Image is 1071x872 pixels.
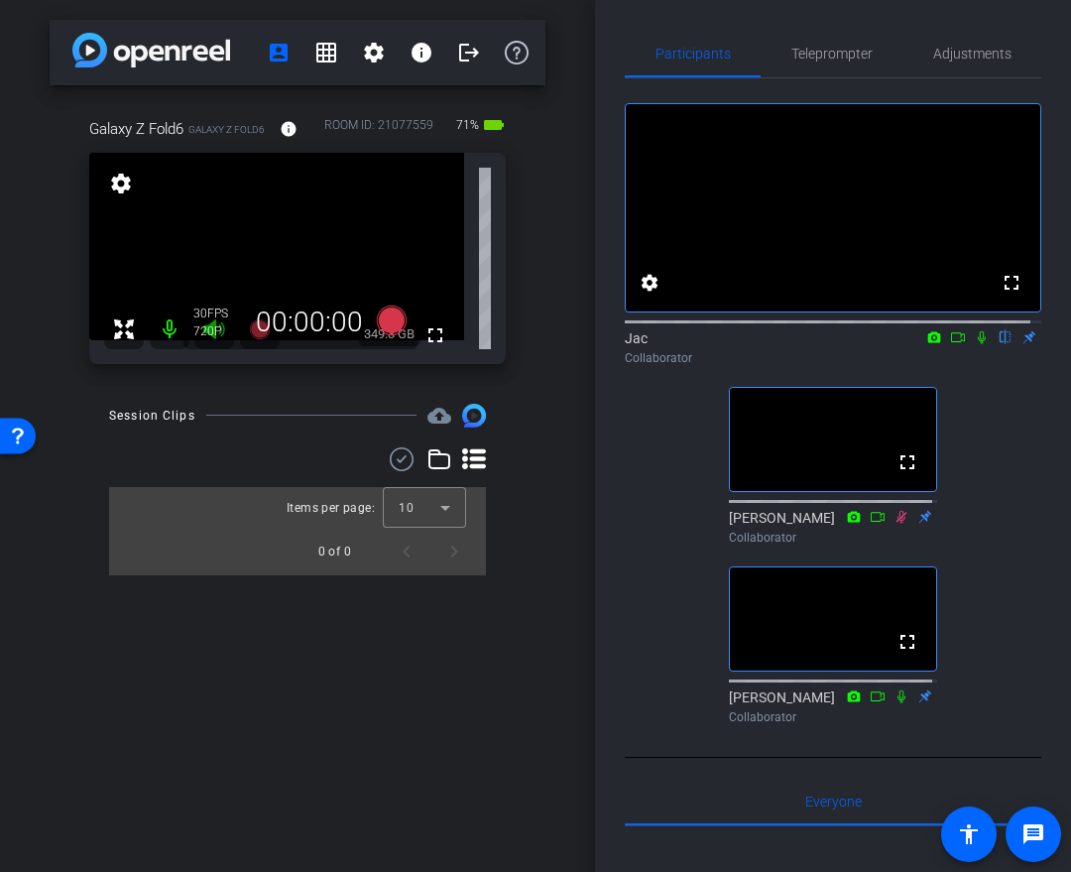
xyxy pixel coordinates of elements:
[193,306,243,321] div: 30
[791,47,873,61] span: Teleprompter
[957,822,981,846] mat-icon: accessibility
[895,630,919,654] mat-icon: fullscreen
[933,47,1011,61] span: Adjustments
[729,529,937,547] div: Collaborator
[655,47,731,61] span: Participants
[994,327,1017,345] mat-icon: flip
[453,109,482,141] span: 71%
[1000,271,1023,295] mat-icon: fullscreen
[638,271,661,295] mat-icon: settings
[482,113,506,137] mat-icon: battery_std
[362,41,386,64] mat-icon: settings
[625,328,1041,367] div: Jac
[1021,822,1045,846] mat-icon: message
[410,41,433,64] mat-icon: info
[895,450,919,474] mat-icon: fullscreen
[193,323,243,339] div: 720P
[243,306,376,339] div: 00:00:00
[287,498,375,518] div: Items per page:
[109,406,195,426] div: Session Clips
[457,41,481,64] mat-icon: logout
[729,508,937,547] div: [PERSON_NAME]
[107,172,135,195] mat-icon: settings
[314,41,338,64] mat-icon: grid_on
[207,307,228,320] span: FPS
[427,404,451,428] mat-icon: cloud_upload
[267,41,291,64] mat-icon: account_box
[805,795,862,809] span: Everyone
[383,528,430,575] button: Previous page
[89,118,183,140] span: Galaxy Z Fold6
[427,404,451,428] span: Destinations for your clips
[729,708,937,726] div: Collaborator
[625,349,1041,367] div: Collaborator
[423,323,447,347] mat-icon: fullscreen
[729,687,937,726] div: [PERSON_NAME]
[280,120,297,138] mat-icon: info
[72,33,230,67] img: app-logo
[462,404,486,428] img: Session clips
[318,542,351,561] div: 0 of 0
[188,122,265,137] span: Galaxy Z Fold6
[324,116,433,145] div: ROOM ID: 21077559
[430,528,478,575] button: Next page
